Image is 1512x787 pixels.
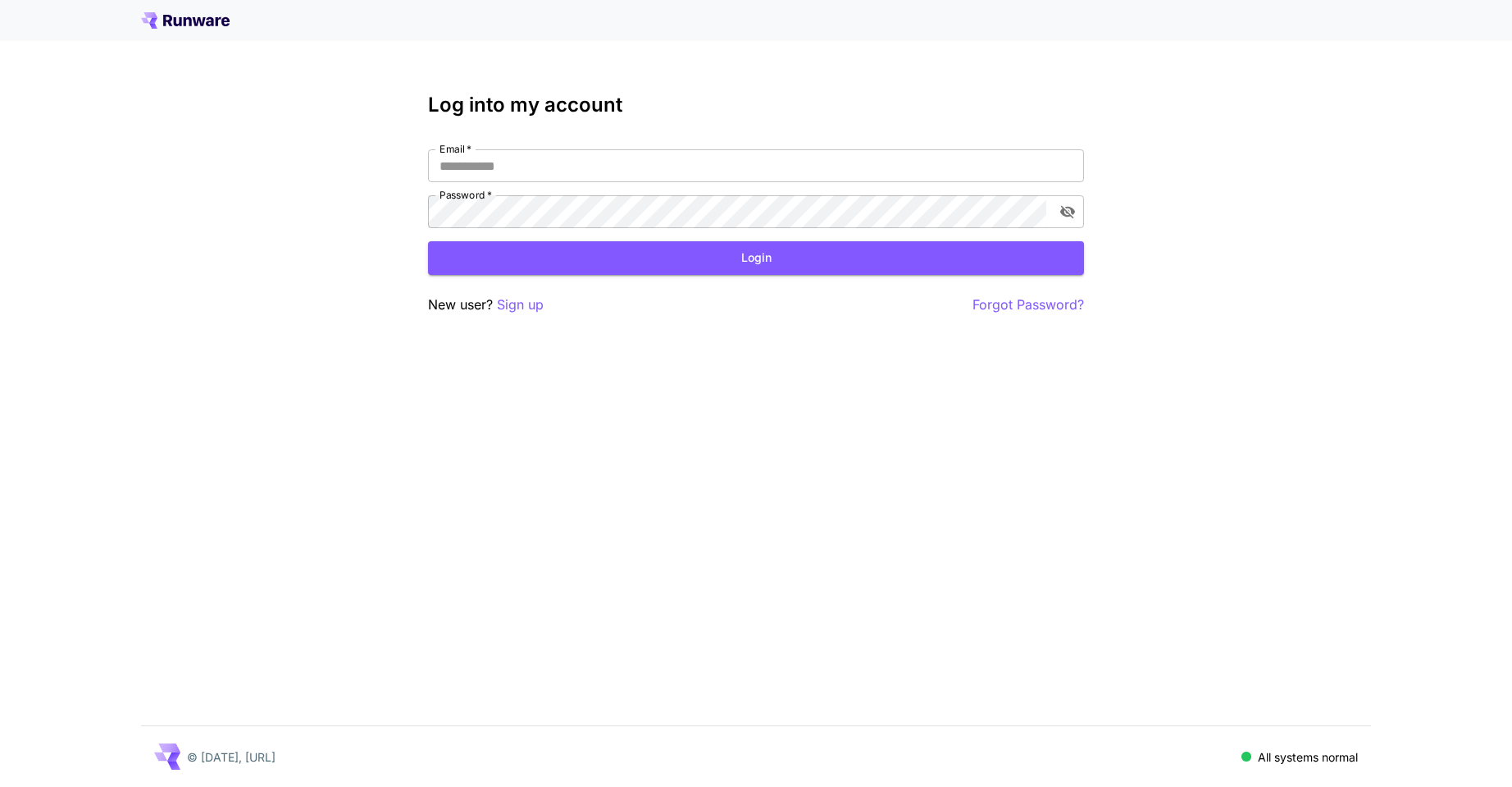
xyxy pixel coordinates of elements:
[187,748,276,766] p: © [DATE], [URL]
[428,241,1084,275] button: Login
[497,295,544,315] button: Sign up
[428,295,544,315] p: New user?
[972,295,1084,315] button: Forgot Password?
[439,188,492,202] label: Password
[439,142,471,156] label: Email
[428,94,1084,117] h3: Log into my account
[1258,748,1358,766] p: All systems normal
[1053,197,1082,226] button: toggle password visibility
